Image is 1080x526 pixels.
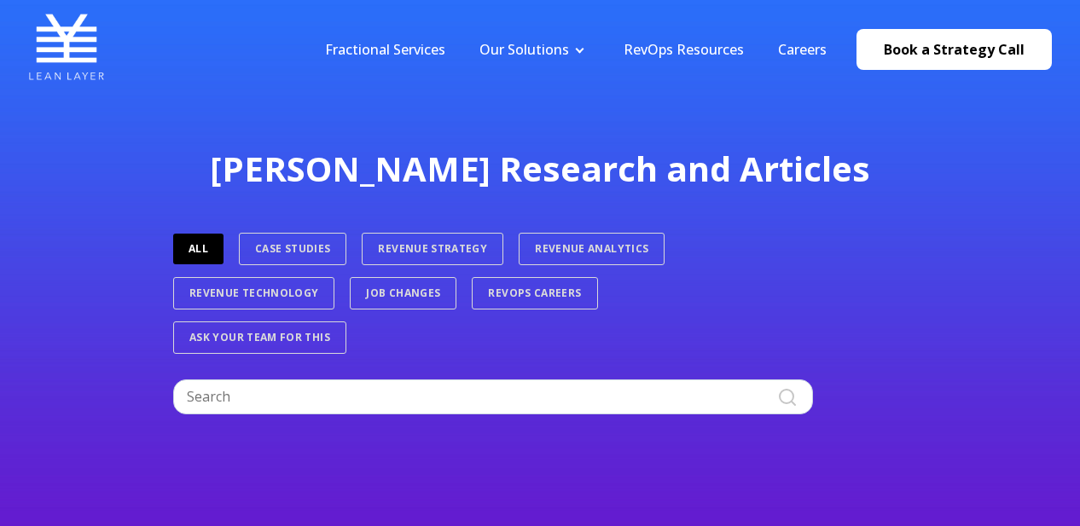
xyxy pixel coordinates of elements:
[308,40,844,59] div: Navigation Menu
[778,40,827,59] a: Careers
[479,40,569,59] a: Our Solutions
[239,233,346,265] a: Case Studies
[856,29,1052,70] a: Book a Strategy Call
[472,277,597,309] a: RevOps Careers
[173,277,334,309] a: Revenue Technology
[519,233,665,265] a: Revenue Analytics
[350,277,456,309] a: Job Changes
[624,40,744,59] a: RevOps Resources
[325,40,445,59] a: Fractional Services
[173,234,224,264] a: ALL
[362,233,503,265] a: Revenue Strategy
[210,145,870,192] span: [PERSON_NAME] Research and Articles
[173,379,813,413] input: Search
[173,321,346,354] a: Ask Your Team For This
